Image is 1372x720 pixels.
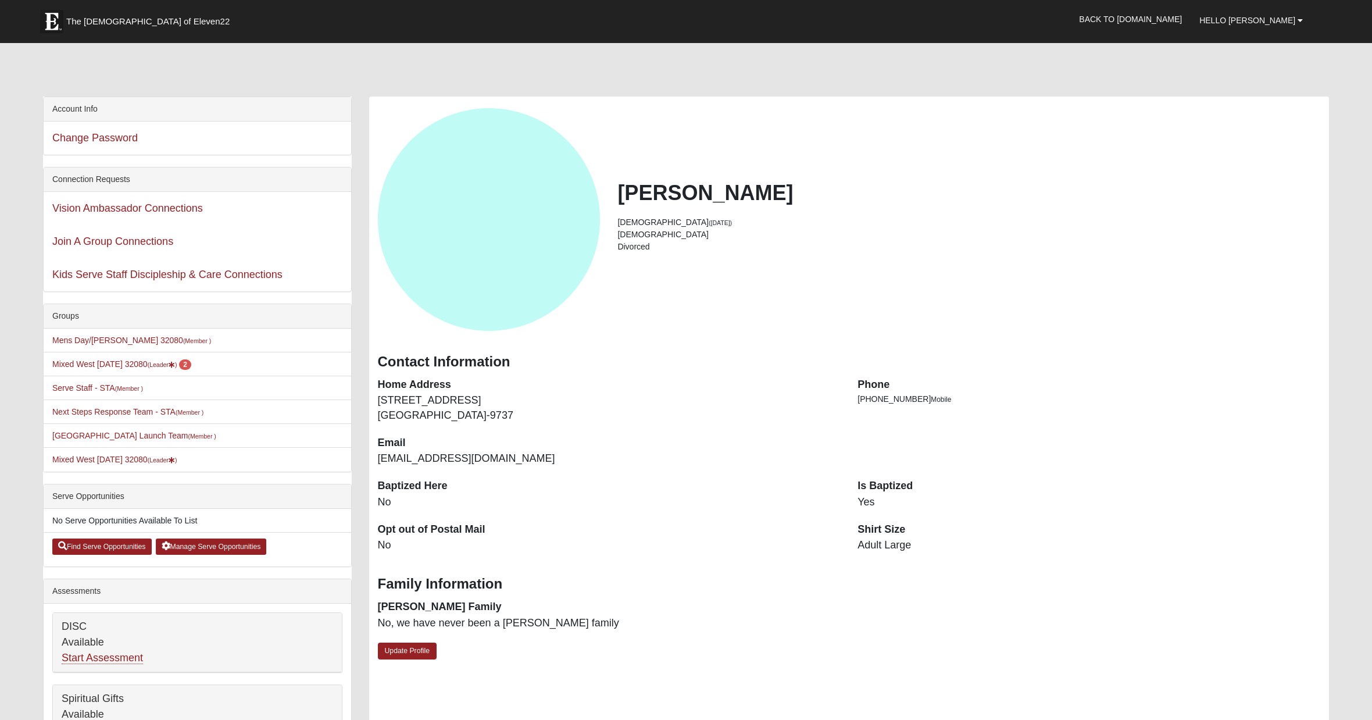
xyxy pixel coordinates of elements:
[34,4,267,33] a: The [DEMOGRAPHIC_DATA] of Eleven22
[176,409,203,416] small: (Member )
[44,97,351,122] div: Account Info
[378,616,841,631] dd: No, we have never been a [PERSON_NAME] family
[378,538,841,553] dd: No
[1070,5,1191,34] a: Back to [DOMAIN_NAME]
[617,241,1320,253] li: Divorced
[52,431,216,440] a: [GEOGRAPHIC_DATA] Launch Team(Member )
[1191,6,1312,35] a: Hello [PERSON_NAME]
[115,385,143,392] small: (Member )
[378,522,841,537] dt: Opt out of Postal Mail
[148,457,177,464] small: (Leader )
[858,495,1320,510] dd: Yes
[378,576,1321,593] h3: Family Information
[378,451,841,466] dd: [EMAIL_ADDRESS][DOMAIN_NAME]
[52,269,283,280] a: Kids Serve Staff Discipleship & Care Connections
[148,361,177,368] small: (Leader )
[44,304,351,329] div: Groups
[617,229,1320,241] li: [DEMOGRAPHIC_DATA]
[1199,16,1295,25] span: Hello [PERSON_NAME]
[378,393,841,423] dd: [STREET_ADDRESS] [GEOGRAPHIC_DATA]-9737
[52,359,191,369] a: Mixed West [DATE] 32080(Leader) 2
[52,455,177,464] a: Mixed West [DATE] 32080(Leader)
[62,652,143,664] a: Start Assessment
[378,108,601,331] a: View Fullsize Photo
[858,522,1320,537] dt: Shirt Size
[378,479,841,494] dt: Baptized Here
[52,383,143,393] a: Serve Staff - STA(Member )
[378,436,841,451] dt: Email
[858,479,1320,494] dt: Is Baptized
[183,337,211,344] small: (Member )
[44,509,351,533] li: No Serve Opportunities Available To List
[44,167,351,192] div: Connection Requests
[44,484,351,509] div: Serve Opportunities
[709,219,732,226] small: ([DATE])
[188,433,216,440] small: (Member )
[40,10,63,33] img: Eleven22 logo
[44,579,351,604] div: Assessments
[931,395,951,404] span: Mobile
[179,359,191,370] span: number of pending members
[53,613,342,672] div: DISC Available
[858,393,1320,405] li: [PHONE_NUMBER]
[156,539,267,555] a: Manage Serve Opportunities
[617,180,1320,205] h2: [PERSON_NAME]
[378,495,841,510] dd: No
[52,202,203,214] a: Vision Ambassador Connections
[52,236,173,247] a: Join A Group Connections
[52,132,138,144] a: Change Password
[378,377,841,393] dt: Home Address
[378,354,1321,370] h3: Contact Information
[52,539,152,555] a: Find Serve Opportunities
[858,377,1320,393] dt: Phone
[52,407,203,416] a: Next Steps Response Team - STA(Member )
[52,336,211,345] a: Mens Day/[PERSON_NAME] 32080(Member )
[617,216,1320,229] li: [DEMOGRAPHIC_DATA]
[858,538,1320,553] dd: Adult Large
[378,643,437,660] a: Update Profile
[66,16,230,27] span: The [DEMOGRAPHIC_DATA] of Eleven22
[378,600,841,615] dt: [PERSON_NAME] Family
